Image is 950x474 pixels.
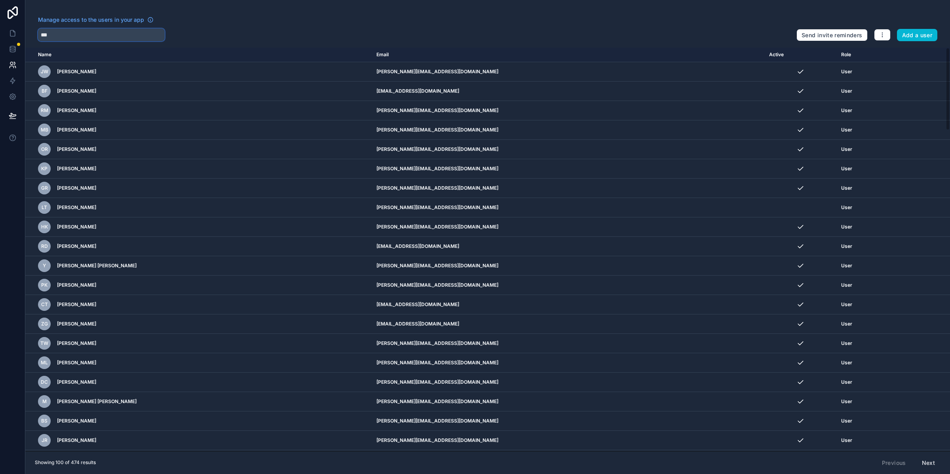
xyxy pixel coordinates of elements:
span: [PERSON_NAME] [57,301,96,308]
span: [PERSON_NAME] [57,185,96,191]
span: [PERSON_NAME] [57,321,96,327]
span: User [841,437,852,444]
span: [PERSON_NAME] [57,437,96,444]
span: User [841,379,852,385]
td: [EMAIL_ADDRESS][DOMAIN_NAME] [372,82,764,101]
span: User [841,398,852,405]
span: PK [41,282,47,288]
span: [PERSON_NAME] [57,243,96,249]
span: User [841,204,852,211]
span: DC [41,379,48,385]
span: [PERSON_NAME] [PERSON_NAME] [57,398,137,405]
span: User [841,224,852,230]
span: User [841,107,852,114]
span: HK [41,224,48,230]
td: [PERSON_NAME][EMAIL_ADDRESS][DOMAIN_NAME] [372,198,764,217]
td: [EMAIL_ADDRESS][DOMAIN_NAME] [372,295,764,314]
span: Showing 100 of 474 results [35,459,96,466]
th: Active [764,48,836,62]
th: Role [836,48,898,62]
span: User [841,166,852,172]
span: [PERSON_NAME] [57,127,96,133]
span: User [841,321,852,327]
span: [PERSON_NAME] [57,224,96,230]
span: User [841,263,852,269]
span: JR [42,437,47,444]
span: M [42,398,47,405]
td: [PERSON_NAME][EMAIL_ADDRESS][DOMAIN_NAME] [372,140,764,159]
span: User [841,418,852,424]
td: [PERSON_NAME][EMAIL_ADDRESS][DOMAIN_NAME] [372,62,764,82]
td: [PERSON_NAME][EMAIL_ADDRESS][DOMAIN_NAME] [372,217,764,237]
span: MB [41,127,48,133]
span: User [841,282,852,288]
td: [PERSON_NAME][EMAIL_ADDRESS][DOMAIN_NAME] [372,450,764,470]
span: User [841,360,852,366]
span: LT [42,204,47,211]
th: Name [25,48,372,62]
span: Y [43,263,46,269]
span: [PERSON_NAME] [57,418,96,424]
span: User [841,185,852,191]
span: [PERSON_NAME] [57,146,96,152]
span: [PERSON_NAME] [57,166,96,172]
span: User [841,243,852,249]
span: JW [41,69,48,75]
span: User [841,146,852,152]
span: TW [40,340,48,346]
span: CT [41,301,48,308]
span: [PERSON_NAME] [57,88,96,94]
td: [PERSON_NAME][EMAIL_ADDRESS][DOMAIN_NAME] [372,179,764,198]
span: BF [42,88,47,94]
span: User [841,301,852,308]
span: User [841,340,852,346]
span: RM [41,107,48,114]
td: [PERSON_NAME][EMAIL_ADDRESS][DOMAIN_NAME] [372,120,764,140]
span: [PERSON_NAME] [57,282,96,288]
span: [PERSON_NAME] [57,360,96,366]
span: [PERSON_NAME] [57,340,96,346]
td: [PERSON_NAME][EMAIL_ADDRESS][DOMAIN_NAME] [372,276,764,295]
td: [PERSON_NAME][EMAIL_ADDRESS][DOMAIN_NAME] [372,256,764,276]
span: ZG [41,321,48,327]
span: [PERSON_NAME] [57,107,96,114]
span: RD [41,243,48,249]
a: Manage access to the users in your app [38,16,154,24]
span: [PERSON_NAME] [57,204,96,211]
button: Add a user [897,29,938,42]
span: BS [41,418,47,424]
span: KP [41,166,47,172]
td: [PERSON_NAME][EMAIL_ADDRESS][DOMAIN_NAME] [372,392,764,411]
span: User [841,127,852,133]
span: User [841,69,852,75]
td: [PERSON_NAME][EMAIL_ADDRESS][DOMAIN_NAME] [372,373,764,392]
td: [PERSON_NAME][EMAIL_ADDRESS][DOMAIN_NAME] [372,431,764,450]
td: [PERSON_NAME][EMAIL_ADDRESS][DOMAIN_NAME] [372,334,764,353]
span: ML [41,360,48,366]
button: Send invite reminders [796,29,867,42]
td: [PERSON_NAME][EMAIL_ADDRESS][DOMAIN_NAME] [372,353,764,373]
th: Email [372,48,764,62]
td: [EMAIL_ADDRESS][DOMAIN_NAME] [372,314,764,334]
span: Manage access to the users in your app [38,16,144,24]
span: [PERSON_NAME] [PERSON_NAME] [57,263,137,269]
span: [PERSON_NAME] [57,379,96,385]
td: [PERSON_NAME][EMAIL_ADDRESS][DOMAIN_NAME] [372,411,764,431]
span: [PERSON_NAME] [57,69,96,75]
td: [PERSON_NAME][EMAIL_ADDRESS][DOMAIN_NAME] [372,159,764,179]
td: [PERSON_NAME][EMAIL_ADDRESS][DOMAIN_NAME] [372,101,764,120]
span: GR [41,185,48,191]
button: Next [916,456,940,470]
div: scrollable content [25,48,950,451]
span: OR [41,146,48,152]
td: [EMAIL_ADDRESS][DOMAIN_NAME] [372,237,764,256]
span: User [841,88,852,94]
